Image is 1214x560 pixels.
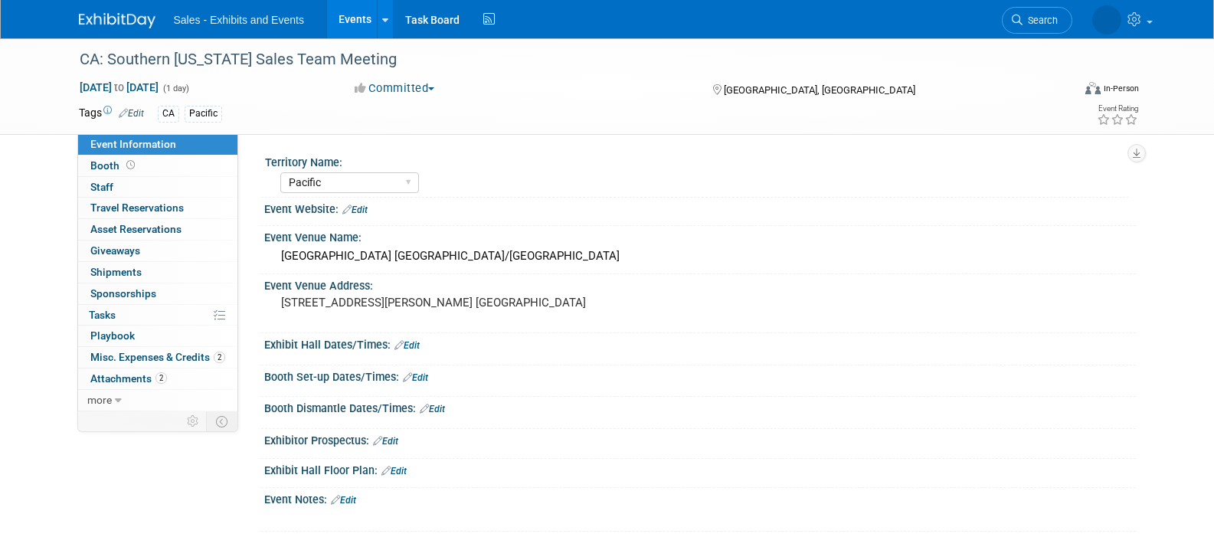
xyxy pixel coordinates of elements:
[78,241,237,261] a: Giveaways
[265,151,1129,170] div: Territory Name:
[90,138,176,150] span: Event Information
[158,106,179,122] div: CA
[78,177,237,198] a: Staff
[394,340,420,351] a: Edit
[381,466,407,476] a: Edit
[264,488,1136,508] div: Event Notes:
[112,81,126,93] span: to
[78,305,237,326] a: Tasks
[90,287,156,300] span: Sponsorships
[79,13,155,28] img: ExhibitDay
[90,181,113,193] span: Staff
[90,351,225,363] span: Misc. Expenses & Credits
[214,352,225,363] span: 2
[78,347,237,368] a: Misc. Expenses & Credits2
[90,201,184,214] span: Travel Reservations
[1097,105,1138,113] div: Event Rating
[79,105,144,123] td: Tags
[174,14,304,26] span: Sales - Exhibits and Events
[78,134,237,155] a: Event Information
[349,80,440,97] button: Committed
[342,205,368,215] a: Edit
[264,365,1136,385] div: Booth Set-up Dates/Times:
[78,368,237,389] a: Attachments2
[119,108,144,119] a: Edit
[264,429,1136,449] div: Exhibitor Prospectus:
[78,390,237,411] a: more
[264,397,1136,417] div: Booth Dismantle Dates/Times:
[1002,7,1072,34] a: Search
[281,296,610,309] pre: [STREET_ADDRESS][PERSON_NAME] [GEOGRAPHIC_DATA]
[79,80,159,94] span: [DATE] [DATE]
[206,411,237,431] td: Toggle Event Tabs
[74,46,1049,74] div: CA: Southern [US_STATE] Sales Team Meeting
[90,159,138,172] span: Booth
[123,159,138,171] span: Booth not reserved yet
[78,283,237,304] a: Sponsorships
[276,244,1124,268] div: [GEOGRAPHIC_DATA] [GEOGRAPHIC_DATA]/[GEOGRAPHIC_DATA]
[264,198,1136,218] div: Event Website:
[162,84,189,93] span: (1 day)
[1023,15,1058,26] span: Search
[1103,83,1139,94] div: In-Person
[264,274,1136,293] div: Event Venue Address:
[264,226,1136,245] div: Event Venue Name:
[90,329,135,342] span: Playbook
[78,262,237,283] a: Shipments
[373,436,398,447] a: Edit
[155,372,167,384] span: 2
[90,244,140,257] span: Giveaways
[87,394,112,406] span: more
[90,223,182,235] span: Asset Reservations
[403,372,428,383] a: Edit
[185,106,222,122] div: Pacific
[180,411,207,431] td: Personalize Event Tab Strip
[982,80,1140,103] div: Event Format
[89,309,116,321] span: Tasks
[78,156,237,176] a: Booth
[78,198,237,218] a: Travel Reservations
[420,404,445,414] a: Edit
[264,333,1136,353] div: Exhibit Hall Dates/Times:
[78,219,237,240] a: Asset Reservations
[1092,5,1121,34] img: Juli Toles
[90,266,142,278] span: Shipments
[1085,82,1101,94] img: Format-Inperson.png
[264,459,1136,479] div: Exhibit Hall Floor Plan:
[90,372,167,385] span: Attachments
[331,495,356,506] a: Edit
[78,326,237,346] a: Playbook
[724,84,915,96] span: [GEOGRAPHIC_DATA], [GEOGRAPHIC_DATA]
